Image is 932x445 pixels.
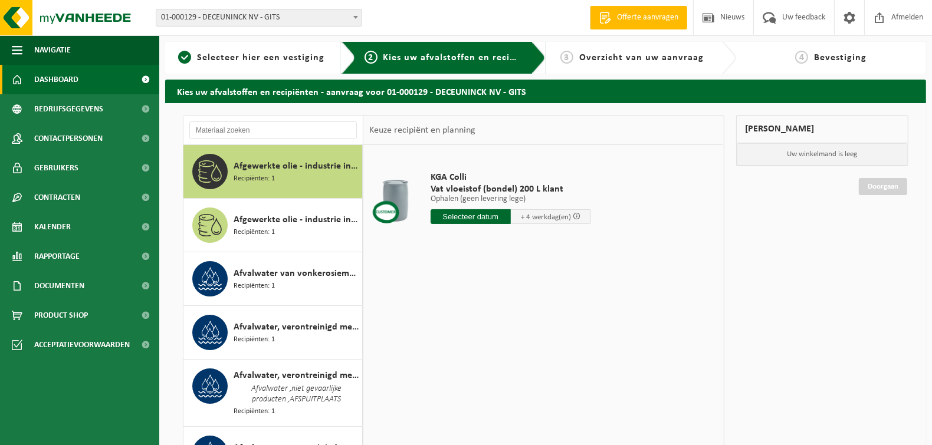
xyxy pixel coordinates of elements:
[183,360,363,427] button: Afvalwater, verontreinigd met niet gevaarlijke producten Afvalwater ,niet gevaarlijke producten ,...
[431,183,591,195] span: Vat vloeistof (bondel) 200 L klant
[165,80,926,103] h2: Kies uw afvalstoffen en recipiënten - aanvraag voor 01-000129 - DECEUNINCK NV - GITS
[34,94,103,124] span: Bedrijfsgegevens
[183,252,363,306] button: Afvalwater van vonkerosiemachines Recipiënten: 1
[234,266,359,281] span: Afvalwater van vonkerosiemachines
[34,271,84,301] span: Documenten
[590,6,687,29] a: Offerte aanvragen
[363,116,481,145] div: Keuze recipiënt en planning
[34,153,78,183] span: Gebruikers
[34,212,71,242] span: Kalender
[234,406,275,417] span: Recipiënten: 1
[234,320,359,334] span: Afvalwater, verontreinigd met gevaarlijke producten
[560,51,573,64] span: 3
[431,172,591,183] span: KGA Colli
[431,209,511,224] input: Selecteer datum
[234,159,359,173] span: Afgewerkte olie - industrie in 200lt
[736,115,909,143] div: [PERSON_NAME]
[234,334,275,345] span: Recipiënten: 1
[156,9,362,27] span: 01-000129 - DECEUNINCK NV - GITS
[737,143,908,166] p: Uw winkelmand is leeg
[156,9,362,26] span: 01-000129 - DECEUNINCK NV - GITS
[34,183,80,212] span: Contracten
[34,35,71,65] span: Navigatie
[234,383,359,406] span: Afvalwater ,niet gevaarlijke producten ,AFSPUITPLAATS
[383,53,546,62] span: Kies uw afvalstoffen en recipiënten
[431,195,591,203] p: Ophalen (geen levering lege)
[521,213,571,221] span: + 4 werkdag(en)
[178,51,191,64] span: 1
[34,330,130,360] span: Acceptatievoorwaarden
[365,51,378,64] span: 2
[614,12,681,24] span: Offerte aanvragen
[183,306,363,360] button: Afvalwater, verontreinigd met gevaarlijke producten Recipiënten: 1
[814,53,867,62] span: Bevestiging
[183,145,363,199] button: Afgewerkte olie - industrie in 200lt Recipiënten: 1
[234,281,275,292] span: Recipiënten: 1
[859,178,907,195] a: Doorgaan
[234,173,275,184] span: Recipiënten: 1
[34,301,88,330] span: Product Shop
[234,227,275,238] span: Recipiënten: 1
[189,121,357,139] input: Materiaal zoeken
[197,53,324,62] span: Selecteer hier een vestiging
[34,124,103,153] span: Contactpersonen
[234,213,359,227] span: Afgewerkte olie - industrie in bulk
[234,368,359,383] span: Afvalwater, verontreinigd met niet gevaarlijke producten
[171,51,332,65] a: 1Selecteer hier een vestiging
[183,199,363,252] button: Afgewerkte olie - industrie in bulk Recipiënten: 1
[34,65,78,94] span: Dashboard
[795,51,808,64] span: 4
[34,242,80,271] span: Rapportage
[579,53,704,62] span: Overzicht van uw aanvraag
